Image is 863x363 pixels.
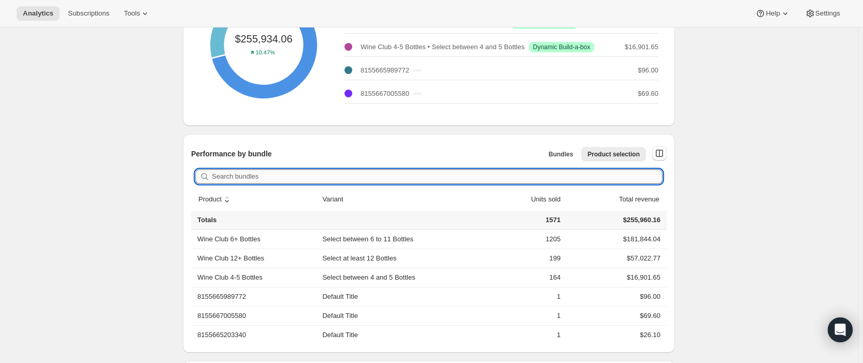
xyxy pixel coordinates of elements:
td: Select between 6 to 11 Bottles [319,230,486,249]
button: Units sold [519,190,562,209]
td: Default Title [319,325,486,344]
button: Tools [118,6,156,21]
span: Bundles [549,150,573,158]
span: Tools [124,9,140,18]
button: Variant [321,190,355,209]
td: Default Title [319,287,486,306]
span: Dynamic Build-a-box [533,43,591,51]
th: Wine Club 6+ Bottles [191,230,319,249]
span: Subscriptions [68,9,109,18]
th: 8155665989772 [191,287,319,306]
button: Total revenue [607,190,661,209]
td: 1 [486,287,564,306]
button: Help [749,6,796,21]
td: 199 [486,249,564,268]
td: 1205 [486,230,564,249]
th: Wine Club 12+ Bottles [191,249,319,268]
td: $69.60 [564,306,667,325]
th: 8155667005580 [191,306,319,325]
p: 8155667005580 [361,89,409,99]
td: 1 [486,306,564,325]
th: 8155665203340 [191,325,319,344]
td: $96.00 [564,287,667,306]
p: Performance by bundle [191,149,272,159]
button: Subscriptions [62,6,116,21]
th: Wine Club 4-5 Bottles [191,268,319,287]
td: $26.10 [564,325,667,344]
span: Product selection [587,150,640,158]
p: Wine Club 4-5 Bottles • Select between 4 and 5 Bottles [361,42,525,52]
td: $255,960.16 [564,211,667,230]
div: Open Intercom Messenger [828,317,853,342]
td: $181,844.04 [564,230,667,249]
p: $16,901.65 [625,42,658,52]
td: Select at least 12 Bottles [319,249,486,268]
input: Search bundles [212,169,663,184]
button: sort ascending byProduct [197,190,234,209]
span: Analytics [23,9,53,18]
span: Settings [815,9,840,18]
td: Select between 4 and 5 Bottles [319,268,486,287]
span: Help [766,9,780,18]
p: $69.60 [638,89,658,99]
td: $16,901.65 [564,268,667,287]
button: Analytics [17,6,60,21]
th: Totals [191,211,319,230]
td: $57,022.77 [564,249,667,268]
td: 1571 [486,211,564,230]
p: 8155665989772 [361,65,409,76]
p: $96.00 [638,65,658,76]
td: 1 [486,325,564,344]
button: Settings [799,6,846,21]
td: 164 [486,268,564,287]
td: Default Title [319,306,486,325]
